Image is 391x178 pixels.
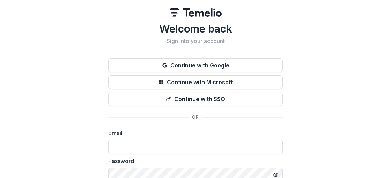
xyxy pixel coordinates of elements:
[108,75,283,89] button: Continue with Microsoft
[108,129,279,137] label: Email
[108,92,283,106] button: Continue with SSO
[108,157,279,165] label: Password
[108,58,283,72] button: Continue with Google
[108,38,283,44] h2: Sign into your account
[108,22,283,35] h1: Welcome back
[169,8,222,17] img: Temelio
